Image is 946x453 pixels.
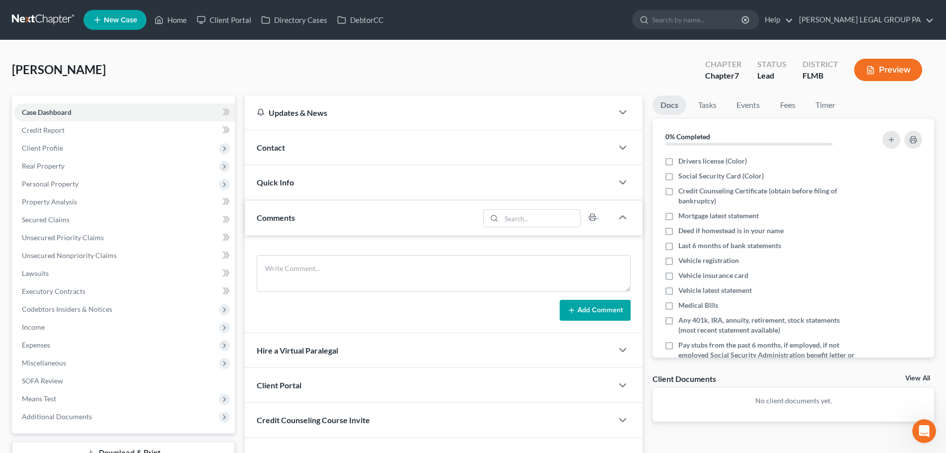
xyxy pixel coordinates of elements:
div: [PERSON_NAME] [35,118,93,129]
a: [PERSON_NAME] LEGAL GROUP PA [794,11,934,29]
a: Unsecured Priority Claims [14,229,235,247]
div: Updates & News [257,107,601,118]
a: Help [760,11,793,29]
img: Profile image for Emma [11,72,31,91]
button: Messages [66,310,132,350]
span: Client Portal [257,380,301,390]
a: Executory Contracts [14,282,235,300]
span: Means Test [22,394,56,403]
span: Hire a Virtual Paralegal [257,346,338,355]
iframe: Intercom live chat [912,419,936,443]
span: Mortgage latest statement [678,211,759,221]
span: Contact [257,143,285,152]
span: Social Security Card (Color) [678,171,764,181]
a: Client Portal [192,11,256,29]
span: Miscellaneous [22,359,66,367]
button: Preview [854,59,922,81]
span: Vehicle insurance card [678,271,748,280]
span: Client Profile [22,144,63,152]
span: Codebtors Insiders & Notices [22,305,112,313]
a: Directory Cases [256,11,332,29]
span: 7 [734,71,739,80]
a: Docs [653,95,686,115]
div: Status [757,59,787,70]
div: Close [174,4,192,22]
img: Profile image for Lindsey [11,108,31,128]
span: Quick Info [257,178,294,187]
input: Search by name... [652,10,743,29]
span: Secured Claims [22,215,70,224]
span: Drivers license (Color) [678,156,747,166]
div: • [DATE] [95,82,123,92]
button: Add Comment [560,300,631,321]
img: Profile image for Emma [11,35,31,55]
span: Medical Bills [678,300,718,310]
span: Personal Property [22,180,78,188]
div: Client Documents [653,373,716,384]
span: Case Dashboard [22,108,72,116]
a: Home [149,11,192,29]
a: Unsecured Nonpriority Claims [14,247,235,265]
span: Executory Contracts [22,287,85,295]
div: FLMB [802,70,838,82]
a: SOFA Review [14,372,235,390]
button: Help [133,310,199,350]
span: Additional Documents [22,412,92,421]
span: Pay stubs from the past 6 months, if employed, if not employed Social Security Administration ben... [678,340,855,370]
span: Income [22,323,45,331]
span: Any 401k, IRA, annuity, retirement, stock statements (most recent statement available) [678,315,855,335]
span: New Case [104,16,137,24]
span: Real Property [22,162,65,170]
span: Deed if homestead is in your name [678,226,784,236]
span: Vehicle registration [678,256,739,266]
div: • 2m ago [95,45,125,55]
span: SOFA Review [22,376,63,385]
div: • [DATE] [95,118,123,129]
a: Lawsuits [14,265,235,282]
span: Comments [257,213,295,222]
span: [PERSON_NAME] [12,62,106,77]
span: Expenses [22,341,50,349]
a: Timer [807,95,843,115]
span: Unsecured Priority Claims [22,233,104,242]
strong: 0% Completed [665,132,710,141]
h1: Messages [73,4,127,21]
a: Secured Claims [14,211,235,229]
span: Vehicle latest statement [678,285,752,295]
a: Fees [772,95,803,115]
span: Property Analysis [22,197,77,206]
div: Chapter [705,59,741,70]
p: No client documents yet. [660,396,926,406]
div: Chapter [705,70,741,82]
div: [PERSON_NAME] [35,82,93,92]
a: View All [905,375,930,382]
input: Search... [502,210,581,227]
a: Case Dashboard [14,103,235,121]
a: DebtorCC [332,11,388,29]
span: Last 6 months of bank statements [678,241,781,251]
a: Credit Report [14,121,235,139]
span: Credit Counseling Course Invite [257,415,370,425]
a: Property Analysis [14,193,235,211]
span: Credit Counseling Certificate (obtain before filing of bankruptcy) [678,186,855,206]
a: Tasks [690,95,725,115]
div: [PERSON_NAME] [35,45,93,55]
span: Unsecured Nonpriority Claims [22,251,117,260]
span: Messages [80,335,118,342]
span: Credit Report [22,126,65,134]
span: Help [157,335,173,342]
div: Lead [757,70,787,82]
a: Events [728,95,768,115]
div: District [802,59,838,70]
span: Home [23,335,43,342]
button: Send us a message [46,280,153,300]
span: Lawsuits [22,269,49,277]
